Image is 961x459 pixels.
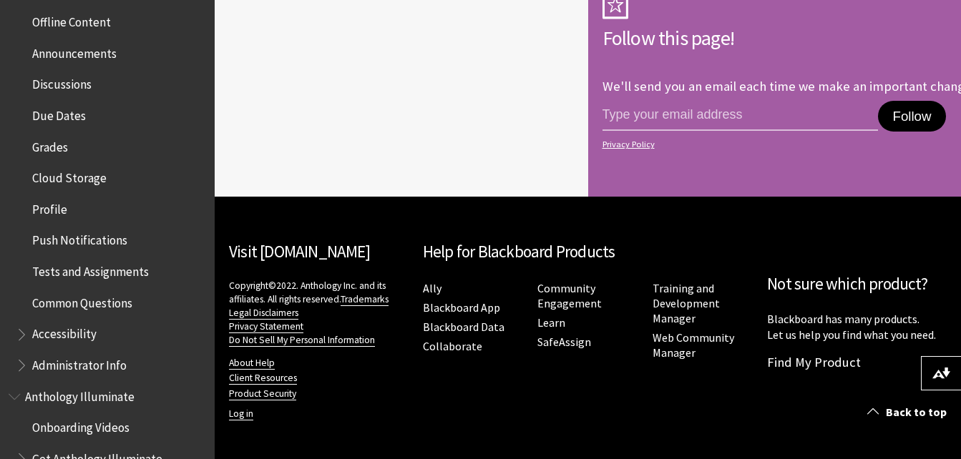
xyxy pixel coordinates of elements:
[537,281,602,311] a: Community Engagement
[32,291,132,310] span: Common Questions
[229,334,375,347] a: Do Not Sell My Personal Information
[32,72,92,92] span: Discussions
[653,330,734,360] a: Web Community Manager
[32,166,107,185] span: Cloud Storage
[341,293,389,306] a: Trademarks
[423,300,500,315] a: Blackboard App
[423,281,442,296] a: Ally
[767,272,947,297] h2: Not sure which product?
[32,260,149,279] span: Tests and Assignments
[423,339,482,354] a: Collaborate
[32,10,111,29] span: Offline Content
[32,322,97,342] span: Accessibility
[423,240,753,265] h2: Help for Blackboard Products
[32,416,130,435] span: Onboarding Videos
[229,307,298,320] a: Legal Disclaimers
[767,354,861,370] a: Find My Product
[229,279,409,347] p: Copyright©2022. Anthology Inc. and its affiliates. All rights reserved.
[25,385,135,404] span: Anthology Illuminate
[603,101,879,131] input: email address
[878,101,945,132] button: Follow
[32,197,67,217] span: Profile
[229,372,297,385] a: Client Resources
[32,353,127,372] span: Administrator Info
[423,320,504,335] a: Blackboard Data
[229,320,303,333] a: Privacy Statement
[32,229,127,248] span: Push Notifications
[229,357,275,370] a: About Help
[767,311,947,343] p: Blackboard has many products. Let us help you find what you need.
[32,135,68,154] span: Grades
[229,241,370,262] a: Visit [DOMAIN_NAME]
[537,315,565,330] a: Learn
[857,399,961,425] a: Back to top
[537,335,591,350] a: SafeAssign
[32,104,86,123] span: Due Dates
[229,408,253,420] a: Log in
[653,281,720,326] a: Training and Development Manager
[32,41,117,61] span: Announcements
[229,388,296,400] a: Product Security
